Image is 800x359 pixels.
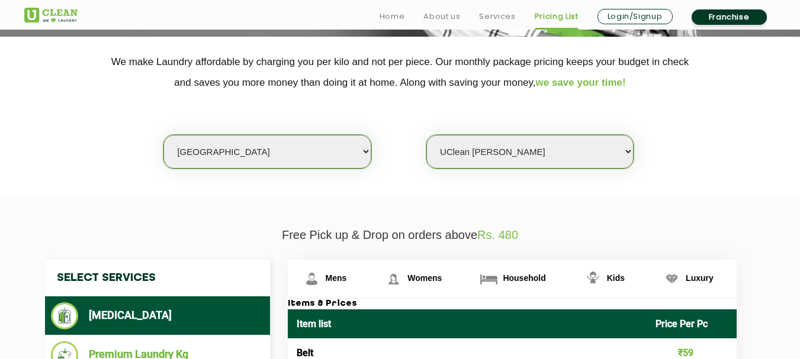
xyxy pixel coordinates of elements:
[535,9,579,24] a: Pricing List
[661,269,682,289] img: Luxury
[407,273,442,283] span: Womens
[477,228,518,241] span: Rs. 480
[478,269,499,289] img: Household
[51,302,264,329] li: [MEDICAL_DATA]
[301,269,322,289] img: Mens
[583,269,603,289] img: Kids
[45,260,270,296] h4: Select Services
[597,9,673,24] a: Login/Signup
[24,8,78,22] img: UClean Laundry and Dry Cleaning
[686,273,714,283] span: Luxury
[288,309,647,338] th: Item list
[326,273,347,283] span: Mens
[607,273,625,283] span: Kids
[692,9,767,25] a: Franchise
[536,77,626,88] span: we save your time!
[503,273,545,283] span: Household
[383,269,404,289] img: Womens
[423,9,460,24] a: About us
[51,302,79,329] img: Dry Cleaning
[380,9,405,24] a: Home
[288,299,737,309] h3: Items & Prices
[479,9,515,24] a: Services
[24,51,776,93] p: We make Laundry affordable by charging you per kilo and not per piece. Our monthly package pricin...
[647,309,737,338] th: Price Per Pc
[24,228,776,242] p: Free Pick up & Drop on orders above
